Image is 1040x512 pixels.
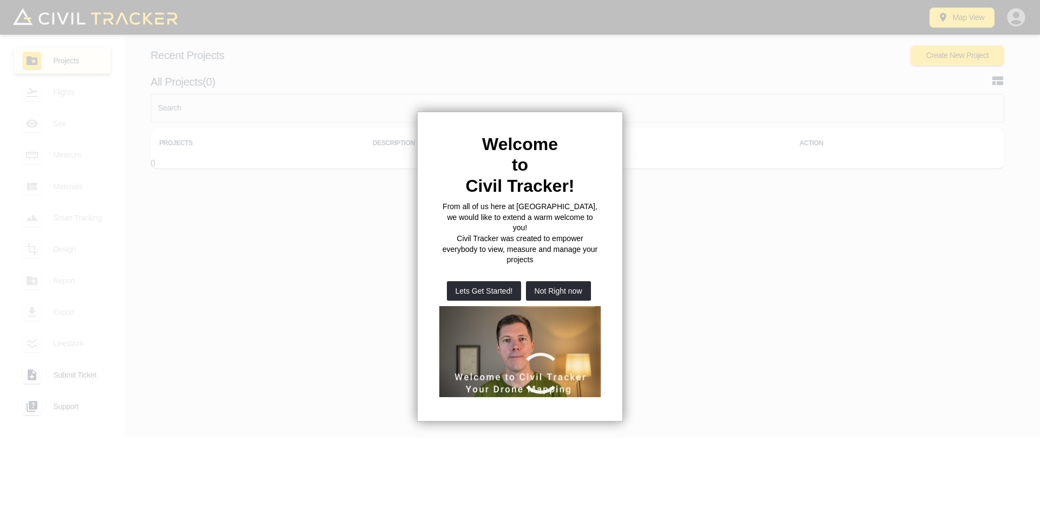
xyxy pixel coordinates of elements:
[439,234,601,265] p: Civil Tracker was created to empower everybody to view, measure and manage your projects
[439,154,601,175] h2: to
[447,281,522,301] button: Lets Get Started!
[439,176,601,196] h2: Civil Tracker!
[439,306,601,397] iframe: Welcome to Civil Tracker
[526,281,591,301] button: Not Right now
[439,202,601,234] p: From all of us here at [GEOGRAPHIC_DATA], we would like to extend a warm welcome to you!
[439,134,601,154] h2: Welcome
